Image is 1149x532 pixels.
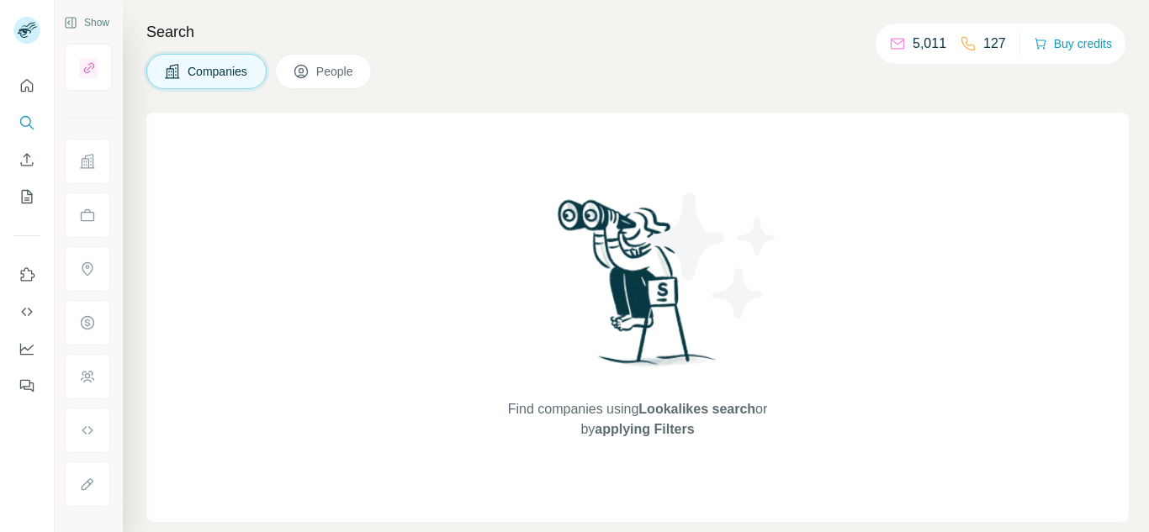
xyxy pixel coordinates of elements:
button: Show [52,10,121,35]
img: Surfe Illustration - Woman searching with binoculars [550,195,725,382]
h4: Search [146,20,1129,44]
button: Enrich CSV [13,145,40,175]
button: Use Surfe on LinkedIn [13,260,40,290]
button: Buy credits [1034,32,1112,55]
img: Surfe Illustration - Stars [638,180,789,331]
p: 5,011 [913,34,946,54]
span: Find companies using or by [503,399,772,440]
button: My lists [13,182,40,212]
button: Use Surfe API [13,297,40,327]
button: Dashboard [13,334,40,364]
button: Feedback [13,371,40,401]
span: Lookalikes search [638,402,755,416]
span: Companies [188,63,249,80]
span: applying Filters [595,422,694,436]
button: Quick start [13,71,40,101]
p: 127 [983,34,1006,54]
span: People [316,63,355,80]
button: Search [13,108,40,138]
